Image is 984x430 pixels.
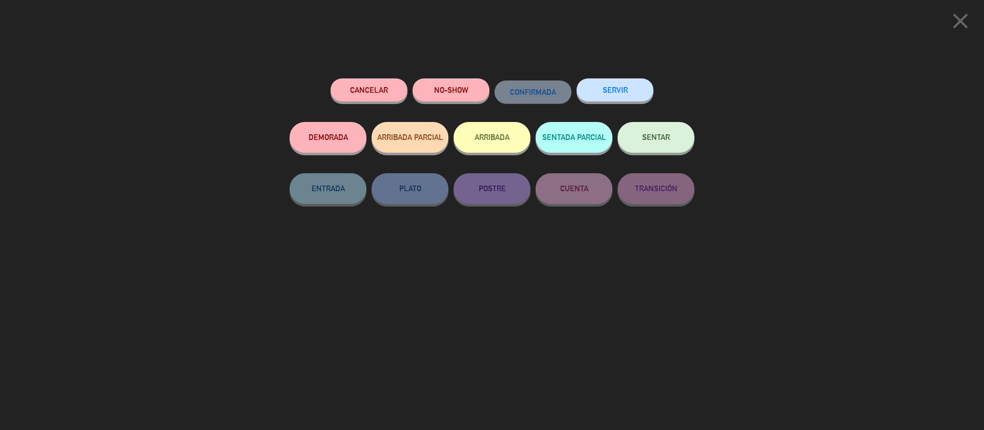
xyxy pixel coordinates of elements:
[331,78,407,101] button: Cancelar
[290,173,366,204] button: ENTRADA
[577,78,653,101] button: SERVIR
[377,133,443,141] span: ARRIBADA PARCIAL
[618,122,694,153] button: SENTAR
[618,173,694,204] button: TRANSICIÓN
[495,80,571,104] button: CONFIRMADA
[536,122,612,153] button: SENTADA PARCIAL
[413,78,489,101] button: NO-SHOW
[372,173,448,204] button: PLATO
[454,173,530,204] button: POSTRE
[945,8,976,38] button: close
[454,122,530,153] button: ARRIBADA
[290,122,366,153] button: DEMORADA
[536,173,612,204] button: CUENTA
[372,122,448,153] button: ARRIBADA PARCIAL
[948,8,973,34] i: close
[510,88,556,96] span: CONFIRMADA
[642,133,670,141] span: SENTAR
